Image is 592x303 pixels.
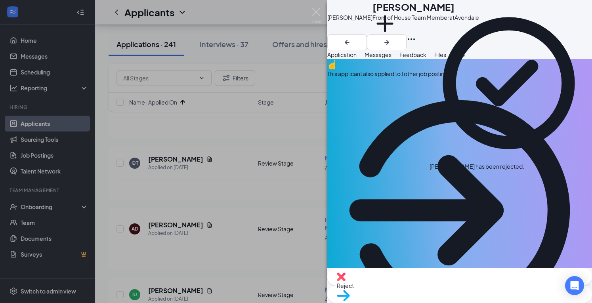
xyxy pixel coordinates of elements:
div: Front of House Team Member at Avondale [372,13,479,21]
button: PlusAdd a tag [372,11,397,45]
svg: Ellipses [407,34,416,44]
svg: CheckmarkCircle [430,4,588,162]
button: ArrowLeftNew [327,34,367,50]
div: This applicant also applied to 1 other job posting(s) [327,69,592,78]
svg: ArrowRight [382,38,391,47]
button: ArrowRight [367,34,407,50]
div: [PERSON_NAME] has been rejected. [430,162,524,171]
span: Feedback [399,51,426,58]
span: Messages [365,51,391,58]
span: Reject [337,281,582,290]
svg: ArrowLeftNew [342,38,352,47]
span: Application [327,51,357,58]
div: [PERSON_NAME] [327,13,372,22]
div: Open Intercom Messenger [565,276,584,295]
svg: Plus [372,11,397,36]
